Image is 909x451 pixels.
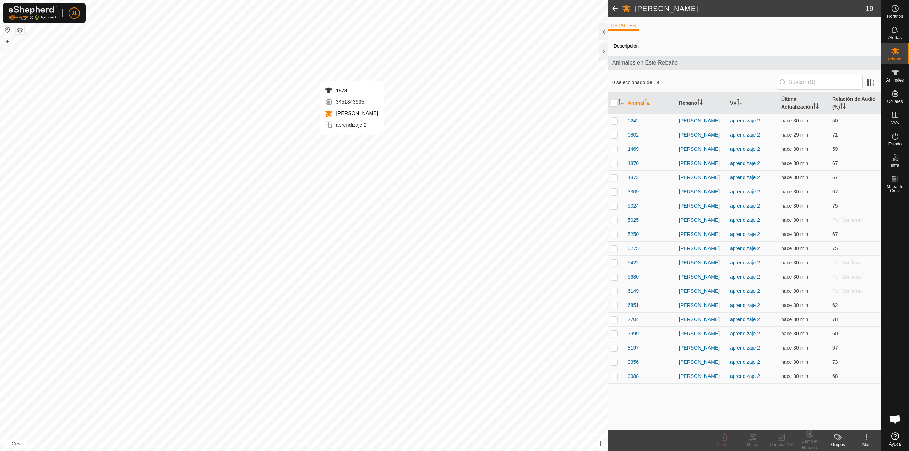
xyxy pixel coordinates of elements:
[628,287,639,295] span: 6149
[840,104,846,110] p-sorticon: Activar para ordenar
[832,231,838,237] span: 67
[884,408,906,430] div: Chat abierto
[628,330,639,337] span: 7999
[679,216,724,224] div: [PERSON_NAME]
[679,131,724,139] div: [PERSON_NAME]
[889,442,901,446] span: Ayuda
[679,231,724,238] div: [PERSON_NAME]
[813,104,819,110] p-sorticon: Activar para ordenar
[600,441,602,447] span: i
[767,441,795,448] div: Cambiar VV
[891,121,899,125] span: VVs
[730,175,760,180] a: aprendizaje 2
[679,344,724,352] div: [PERSON_NAME]
[679,245,724,252] div: [PERSON_NAME]
[832,274,863,280] span: Por Confirmar
[781,246,808,251] span: 11 oct 2025, 23:34
[628,174,639,181] span: 1873
[781,331,808,336] span: 11 oct 2025, 23:34
[628,358,639,366] span: 9356
[781,231,808,237] span: 11 oct 2025, 23:33
[866,3,873,14] span: 19
[612,59,876,67] span: Animales en Este Rebaño
[781,189,808,194] span: 11 oct 2025, 23:34
[832,302,838,308] span: 62
[730,132,760,138] a: aprendizaje 2
[325,86,378,95] div: 1873
[781,345,808,351] span: 11 oct 2025, 23:34
[781,132,808,138] span: 11 oct 2025, 23:34
[697,100,703,106] p-sorticon: Activar para ordenar
[625,93,676,114] th: Animal
[781,160,808,166] span: 11 oct 2025, 23:34
[829,93,881,114] th: Relación de Audio (%)
[730,231,760,237] a: aprendizaje 2
[832,331,838,336] span: 60
[883,185,907,193] span: Mapa de Calor
[730,146,760,152] a: aprendizaje 2
[639,40,646,51] span: -
[679,273,724,281] div: [PERSON_NAME]
[679,287,724,295] div: [PERSON_NAME]
[727,93,778,114] th: VV
[730,373,760,379] a: aprendizaje 2
[832,246,838,251] span: 75
[832,260,863,265] span: Por Confirmar
[730,331,760,336] a: aprendizaje 2
[679,259,724,266] div: [PERSON_NAME]
[628,245,639,252] span: 5275
[628,316,639,323] span: 7704
[832,345,838,351] span: 67
[832,118,838,123] span: 50
[781,217,808,223] span: 11 oct 2025, 23:34
[679,316,724,323] div: [PERSON_NAME]
[781,302,808,308] span: 11 oct 2025, 23:34
[679,302,724,309] div: [PERSON_NAME]
[628,373,639,380] span: 9988
[888,35,902,40] span: Alertas
[730,274,760,280] a: aprendizaje 2
[832,317,838,322] span: 78
[781,274,808,280] span: 11 oct 2025, 23:33
[679,330,724,337] div: [PERSON_NAME]
[644,100,650,106] p-sorticon: Activar para ordenar
[628,202,639,210] span: 5024
[891,163,899,167] span: Infra
[628,117,639,125] span: 0242
[832,359,838,365] span: 73
[676,93,727,114] th: Rebaño
[781,260,808,265] span: 11 oct 2025, 23:34
[3,46,12,55] button: –
[72,9,77,17] span: J1
[730,246,760,251] a: aprendizaje 2
[881,429,909,449] a: Ayuda
[781,203,808,209] span: 11 oct 2025, 23:33
[628,188,639,196] span: 3309
[612,79,777,86] span: 0 seleccionado de 19
[628,302,639,309] span: 6851
[597,440,605,448] button: i
[679,160,724,167] div: [PERSON_NAME]
[887,14,903,18] span: Horarios
[832,373,838,379] span: 68
[824,441,852,448] div: Grupos
[9,6,57,20] img: Logo Gallagher
[777,75,863,90] input: Buscar (S)
[325,98,378,106] div: 3451843635
[886,57,903,61] span: Rebaños
[628,344,639,352] span: 8197
[628,216,639,224] span: 5025
[832,217,863,223] span: Por Confirmar
[730,260,760,265] a: aprendizaje 2
[778,93,829,114] th: Última Actualización
[628,145,639,153] span: 1469
[325,121,378,129] div: aprendizaje 2
[781,288,808,294] span: 11 oct 2025, 23:34
[635,4,866,13] h2: [PERSON_NAME]
[852,441,881,448] div: Más
[887,99,903,104] span: Collares
[888,142,902,146] span: Estado
[781,175,808,180] span: 11 oct 2025, 23:33
[628,273,639,281] span: 5680
[717,442,732,447] span: Eliminar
